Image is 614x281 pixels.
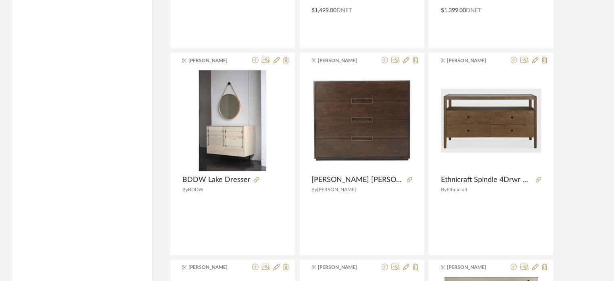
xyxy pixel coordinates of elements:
span: [PERSON_NAME] [318,264,369,271]
span: By [441,187,447,192]
span: [PERSON_NAME] [318,57,369,64]
span: BDDW Lake Dresser [182,175,251,184]
span: By [312,187,317,192]
span: Ethnicraft [447,187,468,192]
img: Ethnicraft Spindle 4Drwr Oak Dresser 60Wx23Dx33H [441,89,541,152]
span: DNET [466,8,481,13]
span: Ethnicraft Spindle 4Drwr Oak Dresser 60Wx23Dx33H [441,175,533,184]
span: [PERSON_NAME] [189,57,240,64]
span: $1,499.00 [312,8,337,13]
img: BDDW Lake Dresser [199,70,266,171]
span: [PERSON_NAME] [447,264,498,271]
img: Theodore Alexander Bosworth Chest of Drwrs 47Wx19.75Dx39H [312,79,412,161]
span: By [182,187,188,192]
span: [PERSON_NAME] [PERSON_NAME] Chest of Drwrs 47Wx19.75Dx39H [312,175,403,184]
span: DNET [337,8,352,13]
span: [PERSON_NAME] [317,187,357,192]
span: BDDW [188,187,203,192]
span: $1,399.00 [441,8,466,13]
span: [PERSON_NAME] [447,57,498,64]
span: [PERSON_NAME] [189,264,240,271]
